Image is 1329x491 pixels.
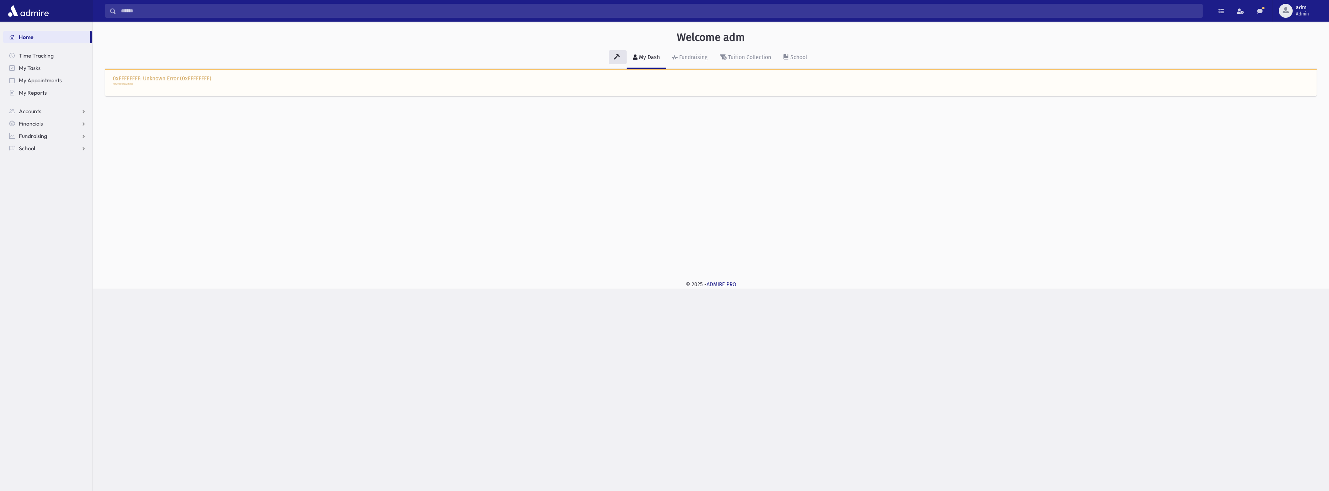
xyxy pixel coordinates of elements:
span: My Reports [19,89,47,96]
a: Fundraising [666,47,714,69]
span: My Tasks [19,65,41,71]
a: My Dash [627,47,666,69]
p: /WGT/WgtDisplayIndex [113,83,1309,86]
h3: Welcome adm [677,31,745,44]
span: School [19,145,35,152]
a: My Reports [3,87,92,99]
input: Search [116,4,1202,18]
a: Fundraising [3,130,92,142]
span: Accounts [19,108,41,115]
span: Fundraising [19,133,47,139]
a: Accounts [3,105,92,117]
span: Admin [1296,11,1309,17]
span: Home [19,34,34,41]
span: My Appointments [19,77,62,84]
div: 0xFFFFFFFF: Unknown Error (0xFFFFFFFF) [105,69,1317,97]
div: © 2025 - [105,280,1317,289]
a: My Appointments [3,74,92,87]
a: School [777,47,813,69]
a: My Tasks [3,62,92,74]
span: Financials [19,120,43,127]
img: AdmirePro [6,3,51,19]
div: Tuition Collection [727,54,771,61]
a: ADMIRE PRO [707,281,736,288]
a: School [3,142,92,155]
a: Time Tracking [3,49,92,62]
span: adm [1296,5,1309,11]
span: Time Tracking [19,52,54,59]
a: Home [3,31,90,43]
div: Fundraising [678,54,707,61]
a: Tuition Collection [714,47,777,69]
div: School [789,54,807,61]
a: Financials [3,117,92,130]
div: My Dash [637,54,660,61]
